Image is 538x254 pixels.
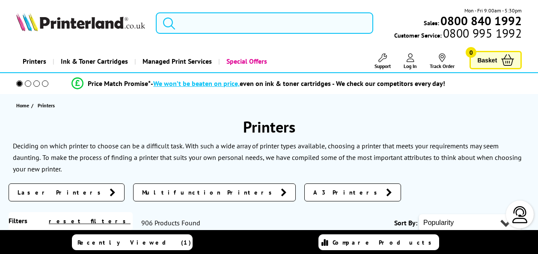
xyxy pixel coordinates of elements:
[77,239,191,246] span: Recently Viewed (1)
[18,188,105,197] span: Laser Printers
[430,53,455,69] a: Track Order
[218,50,273,72] a: Special Offers
[38,102,55,109] span: Printers
[133,183,296,201] a: Multifunction Printers
[464,6,522,15] span: Mon - Fri 9:00am - 5:30pm
[88,79,151,88] span: Price Match Promise*
[9,183,125,201] a: Laser Printers
[13,142,499,162] p: Deciding on which printer to choose can be a difficult task. With such a wide array of printer ty...
[16,101,31,110] a: Home
[134,50,218,72] a: Managed Print Services
[151,79,445,88] div: - even on ink & toner cartridges - We check our competitors every day!
[304,183,401,201] a: A3 Printers
[9,117,529,137] h1: Printers
[375,63,391,69] span: Support
[61,50,128,72] span: Ink & Toner Cartridges
[13,153,522,173] p: To make the process of finding a printer that suits your own personal needs, we have compiled som...
[333,239,436,246] span: Compare Products
[4,76,513,91] li: modal_Promise
[442,29,522,37] span: 0800 995 1992
[404,53,417,69] a: Log In
[72,234,193,250] a: Recently Viewed (1)
[141,219,200,227] span: 906 Products Found
[49,217,131,225] a: reset filters
[9,216,27,225] span: Filters
[439,17,522,25] a: 0800 840 1992
[477,54,497,66] span: Basket
[16,13,145,33] a: Printerland Logo
[318,234,439,250] a: Compare Products
[394,219,417,227] span: Sort By:
[470,51,522,69] a: Basket 0
[153,79,240,88] span: We won’t be beaten on price,
[142,188,276,197] span: Multifunction Printers
[16,13,145,31] img: Printerland Logo
[16,50,53,72] a: Printers
[404,63,417,69] span: Log In
[424,19,439,27] span: Sales:
[313,188,382,197] span: A3 Printers
[511,206,529,223] img: user-headset-light.svg
[440,13,522,29] b: 0800 840 1992
[466,47,476,58] span: 0
[394,29,522,39] span: Customer Service:
[53,50,134,72] a: Ink & Toner Cartridges
[375,53,391,69] a: Support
